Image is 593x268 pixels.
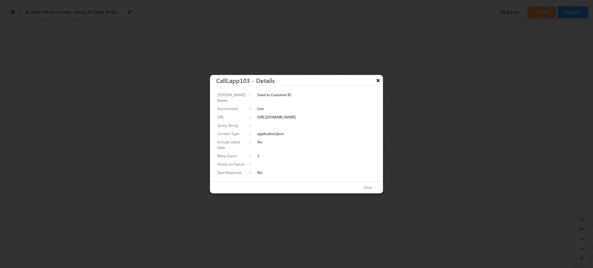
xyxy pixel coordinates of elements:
[216,105,248,113] td: Environment
[256,105,377,113] td: Live
[248,160,256,168] td: :
[216,75,383,86] h3: CallLapp103 - Details
[248,113,256,121] td: :
[256,113,377,121] td: [URL][DOMAIN_NAME]
[248,121,256,130] td: :
[248,91,256,105] td: :
[256,168,377,177] td: No
[256,138,377,152] td: Yes
[248,105,256,113] td: :
[216,121,248,130] td: Query String
[216,91,248,105] td: [PERSON_NAME] Name
[256,91,377,105] td: Send to Customer IO
[216,130,248,138] td: Content Type
[248,168,256,177] td: :
[216,160,248,168] td: Notify on Failure
[216,113,248,121] td: URL
[248,130,256,138] td: :
[357,183,378,192] button: Close
[248,138,256,152] td: :
[216,152,248,160] td: Retry Count
[216,168,248,177] td: Save Response
[373,75,383,86] button: ×
[248,152,256,160] td: :
[256,152,377,160] td: 1
[216,138,248,152] td: Include Latest Data
[256,130,377,138] td: application/json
